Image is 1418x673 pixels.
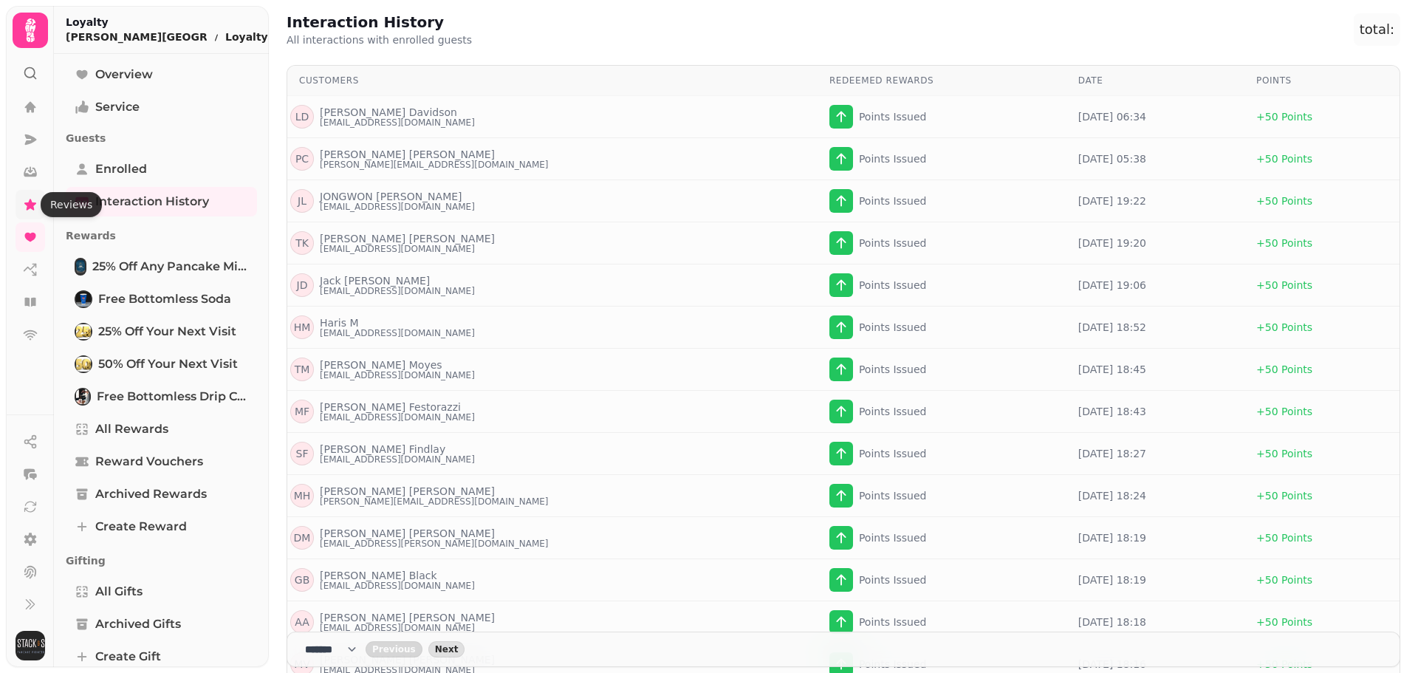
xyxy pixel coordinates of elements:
p: [PERSON_NAME] Findlay [320,442,445,457]
p: Points Issued [859,362,927,377]
p: Points Issued [859,530,927,545]
p: [DATE] 18:24 [1078,488,1146,503]
p: T M [295,362,310,377]
p: M F [295,404,309,419]
p: + 50 Points [1256,530,1312,545]
a: PC[PERSON_NAME] [PERSON_NAME][PERSON_NAME][EMAIL_ADDRESS][DOMAIN_NAME] [290,147,549,171]
span: Archived Gifts [95,615,181,633]
p: [EMAIL_ADDRESS][DOMAIN_NAME] [320,580,475,592]
p: + 50 Points [1256,404,1312,419]
p: + 50 Points [1256,320,1312,335]
p: S F [296,446,309,461]
button: Loyalty [225,30,280,44]
a: 25% off your next visit25% off your next visit [66,317,257,346]
p: + 50 Points [1256,573,1312,587]
img: User avatar [16,631,45,660]
p: JONGWON [PERSON_NAME] [320,189,462,204]
p: Points Issued [859,320,927,335]
a: JLJONGWON [PERSON_NAME][EMAIL_ADDRESS][DOMAIN_NAME] [290,189,475,213]
p: Guests [66,125,257,151]
p: + 50 Points [1256,151,1312,166]
span: Archived Rewards [95,485,207,503]
span: Next [435,645,459,654]
p: [PERSON_NAME] Moyes [320,358,442,372]
p: [PERSON_NAME] Black [320,568,437,583]
p: All interactions with enrolled guests [287,33,472,47]
button: next [428,641,465,657]
p: Points Issued [859,278,927,293]
a: Archived Gifts [66,609,257,639]
p: [PERSON_NAME][EMAIL_ADDRESS][DOMAIN_NAME] [320,496,549,508]
p: [DATE] 18:43 [1078,404,1146,419]
span: Reward Vouchers [95,453,203,471]
a: HMHaris M[EMAIL_ADDRESS][DOMAIN_NAME] [290,315,475,339]
p: + 50 Points [1256,236,1312,250]
p: Points Issued [859,446,927,461]
a: Free Bottomless Drip CoffeeFree Bottomless Drip Coffee [66,382,257,411]
p: [EMAIL_ADDRESS][DOMAIN_NAME] [320,411,475,423]
a: 50% off your next visit50% off your next visit [66,349,257,379]
p: [PERSON_NAME] [PERSON_NAME] [320,526,495,541]
p: Points Issued [859,109,927,124]
span: Previous [372,645,416,654]
p: Haris M [320,315,359,330]
p: Points Issued [859,615,927,629]
p: + 50 Points [1256,278,1312,293]
p: A A [295,615,309,629]
div: total: [1354,13,1400,46]
p: Points Issued [859,404,927,419]
a: Service [66,92,257,122]
p: [DATE] 18:27 [1078,446,1146,461]
img: 50% off your next visit [76,357,91,372]
p: + 50 Points [1256,615,1312,629]
a: DM[PERSON_NAME] [PERSON_NAME][EMAIL_ADDRESS][PERSON_NAME][DOMAIN_NAME] [290,526,549,550]
p: [PERSON_NAME] Davidson [320,105,457,120]
span: 25% off your next visit [98,323,236,341]
p: H M [294,320,311,335]
p: L D [295,109,309,124]
p: J L [298,194,306,208]
p: [EMAIL_ADDRESS][DOMAIN_NAME] [320,201,475,213]
p: [DATE] 18:45 [1078,362,1146,377]
a: Create reward [66,512,257,542]
p: [EMAIL_ADDRESS][DOMAIN_NAME] [320,369,475,381]
p: T K [295,236,309,250]
p: Points Issued [859,151,927,166]
a: LD[PERSON_NAME] Davidson[EMAIL_ADDRESS][DOMAIN_NAME] [290,105,475,129]
a: All Rewards [66,414,257,444]
p: [DATE] 18:52 [1078,320,1146,335]
a: MH[PERSON_NAME] [PERSON_NAME][PERSON_NAME][EMAIL_ADDRESS][DOMAIN_NAME] [290,484,549,508]
h2: Loyalty [66,15,280,30]
span: Create reward [95,518,187,536]
p: [EMAIL_ADDRESS][PERSON_NAME][DOMAIN_NAME] [320,538,549,550]
p: Rewards [66,222,257,249]
img: 25% off your next visit [76,324,91,339]
p: J D [297,278,308,293]
p: [PERSON_NAME][GEOGRAPHIC_DATA] [66,30,208,44]
span: Interaction History [95,193,209,211]
p: Points Issued [859,488,927,503]
p: [DATE] 19:22 [1078,194,1146,208]
nav: breadcrumb [66,30,280,44]
p: D M [294,530,311,545]
p: [PERSON_NAME][EMAIL_ADDRESS][DOMAIN_NAME] [320,159,549,171]
a: JDJack [PERSON_NAME][EMAIL_ADDRESS][DOMAIN_NAME] [290,273,475,297]
p: + 50 Points [1256,362,1312,377]
a: Create Gift [66,642,257,672]
p: [DATE] 18:19 [1078,573,1146,587]
a: Free Bottomless SodaFree Bottomless Soda [66,284,257,314]
span: Create Gift [95,648,161,666]
div: Customers [299,75,806,86]
div: Date [1078,75,1233,86]
p: [EMAIL_ADDRESS][DOMAIN_NAME] [320,454,475,465]
p: [PERSON_NAME] [PERSON_NAME] [320,484,495,499]
img: 25% off any Pancake Mix or Sauce purchase [76,259,85,274]
p: [EMAIL_ADDRESS][DOMAIN_NAME] [320,622,475,634]
p: G B [295,573,309,587]
p: [PERSON_NAME] [PERSON_NAME] [320,147,495,162]
h2: Interaction History [287,12,472,33]
p: Gifting [66,547,257,574]
p: [EMAIL_ADDRESS][DOMAIN_NAME] [320,285,475,297]
a: GB[PERSON_NAME] Black[EMAIL_ADDRESS][DOMAIN_NAME] [290,568,475,592]
button: User avatar [13,631,48,660]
